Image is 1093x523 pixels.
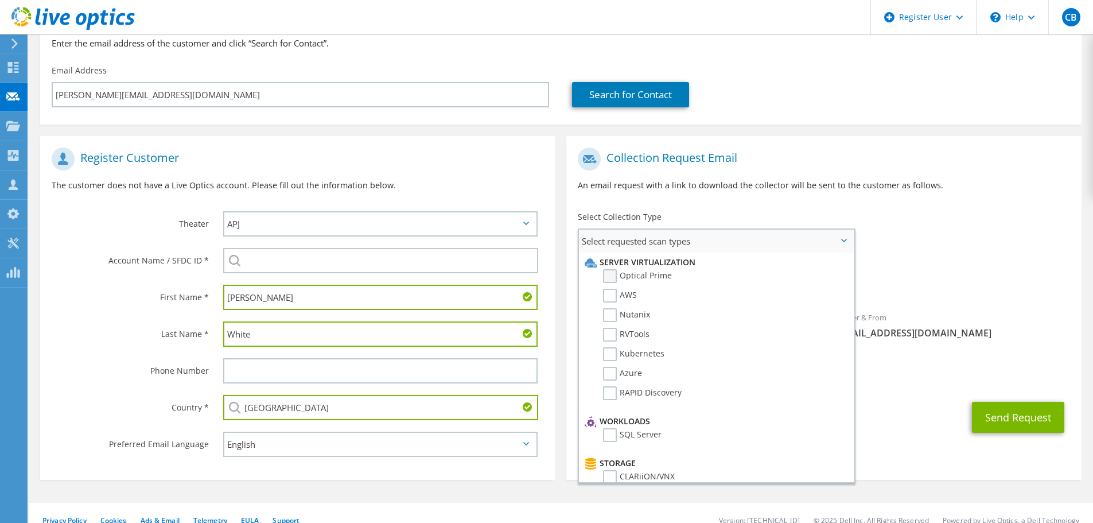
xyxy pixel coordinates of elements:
label: Optical Prime [603,269,672,283]
label: Phone Number [52,358,209,377]
div: Sender & From [824,305,1082,345]
label: SQL Server [603,428,662,442]
label: Preferred Email Language [52,432,209,450]
label: Kubernetes [603,347,664,361]
a: Search for Contact [572,82,689,107]
span: Select requested scan types [579,230,854,253]
li: Workloads [582,414,848,428]
span: CB [1062,8,1080,26]
label: CLARiiON/VNX [603,470,675,484]
p: The customer does not have a Live Optics account. Please fill out the information below. [52,179,543,192]
h3: Enter the email address of the customer and click “Search for Contact”. [52,37,1070,49]
label: Select Collection Type [578,211,662,223]
svg: \n [990,12,1001,22]
div: CC & Reply To [566,351,1081,390]
button: Send Request [972,402,1064,433]
h1: Collection Request Email [578,148,1064,171]
label: Theater [52,211,209,230]
label: Account Name / SFDC ID * [52,248,209,266]
label: Nutanix [603,308,650,322]
div: Requested Collections [566,257,1081,300]
span: [EMAIL_ADDRESS][DOMAIN_NAME] [835,327,1070,339]
div: To [566,305,824,345]
label: Email Address [52,65,107,76]
p: An email request with a link to download the collector will be sent to the customer as follows. [578,179,1069,192]
h1: Register Customer [52,148,538,171]
label: Azure [603,367,642,381]
li: Server Virtualization [582,255,848,269]
label: First Name * [52,285,209,303]
label: Country * [52,395,209,413]
li: Storage [582,456,848,470]
label: RVTools [603,328,649,342]
label: RAPID Discovery [603,386,682,400]
label: AWS [603,289,637,303]
label: Last Name * [52,321,209,340]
